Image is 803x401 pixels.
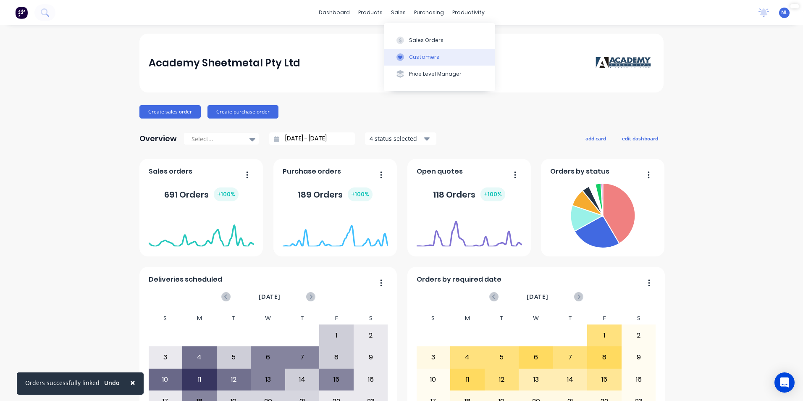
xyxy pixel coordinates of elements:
div: 4 [183,347,216,368]
div: 4 status selected [370,134,422,143]
div: S [148,312,183,324]
div: T [553,312,588,324]
div: 13 [519,369,553,390]
div: 14 [286,369,319,390]
div: Overview [139,130,177,147]
div: 6 [251,347,285,368]
div: 12 [485,369,519,390]
div: sales [387,6,410,19]
img: Factory [15,6,28,19]
div: 13 [251,369,285,390]
button: 4 status selected [365,132,436,145]
button: Sales Orders [384,32,495,48]
button: Create sales order [139,105,201,119]
span: × [130,377,135,388]
div: 14 [554,369,587,390]
span: NL [781,9,788,16]
div: W [519,312,553,324]
div: 10 [149,369,182,390]
div: 16 [354,369,388,390]
div: 11 [183,369,216,390]
div: 11 [451,369,484,390]
div: 8 [588,347,621,368]
div: 691 Orders [164,187,239,201]
div: T [485,312,519,324]
div: 9 [354,347,388,368]
div: products [354,6,387,19]
div: F [319,312,354,324]
button: Customers [384,49,495,66]
span: Sales orders [149,166,192,177]
div: 5 [485,347,519,368]
div: T [217,312,251,324]
div: W [251,312,285,324]
div: Academy Sheetmetal Pty Ltd [149,55,300,71]
button: Undo [100,377,124,389]
div: F [587,312,622,324]
div: 6 [519,347,553,368]
div: 189 Orders [298,187,373,201]
div: M [182,312,217,324]
div: 15 [588,369,621,390]
span: Purchase orders [283,166,341,177]
a: dashboard [315,6,354,19]
div: + 100 % [480,187,505,201]
div: 4 [451,347,484,368]
span: [DATE] [527,292,548,301]
button: add card [580,133,611,144]
div: Sales Orders [409,37,443,44]
div: Price Level Manager [409,70,462,78]
div: 2 [622,325,656,346]
div: Orders successfully linked [25,378,100,387]
button: Price Level Manager [384,66,495,82]
div: S [354,312,388,324]
button: Close [122,372,144,393]
div: 1 [320,325,353,346]
div: purchasing [410,6,448,19]
div: 7 [286,347,319,368]
img: Academy Sheetmetal Pty Ltd [596,57,654,69]
button: edit dashboard [617,133,664,144]
div: + 100 % [348,187,373,201]
div: T [285,312,320,324]
div: S [622,312,656,324]
div: 12 [217,369,251,390]
div: 16 [622,369,656,390]
div: 10 [417,369,450,390]
span: Orders by status [550,166,609,177]
div: 1 [588,325,621,346]
div: 5 [217,347,251,368]
div: 9 [622,347,656,368]
div: 3 [417,347,450,368]
div: + 100 % [214,187,239,201]
span: [DATE] [259,292,281,301]
div: 2 [354,325,388,346]
div: M [450,312,485,324]
div: Customers [409,53,439,61]
div: 15 [320,369,353,390]
div: Open Intercom Messenger [774,372,795,393]
div: 7 [554,347,587,368]
button: Create purchase order [207,105,278,119]
span: Open quotes [417,166,463,177]
div: 3 [149,347,182,368]
div: 8 [320,347,353,368]
div: productivity [448,6,489,19]
div: S [416,312,451,324]
div: 118 Orders [433,187,505,201]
